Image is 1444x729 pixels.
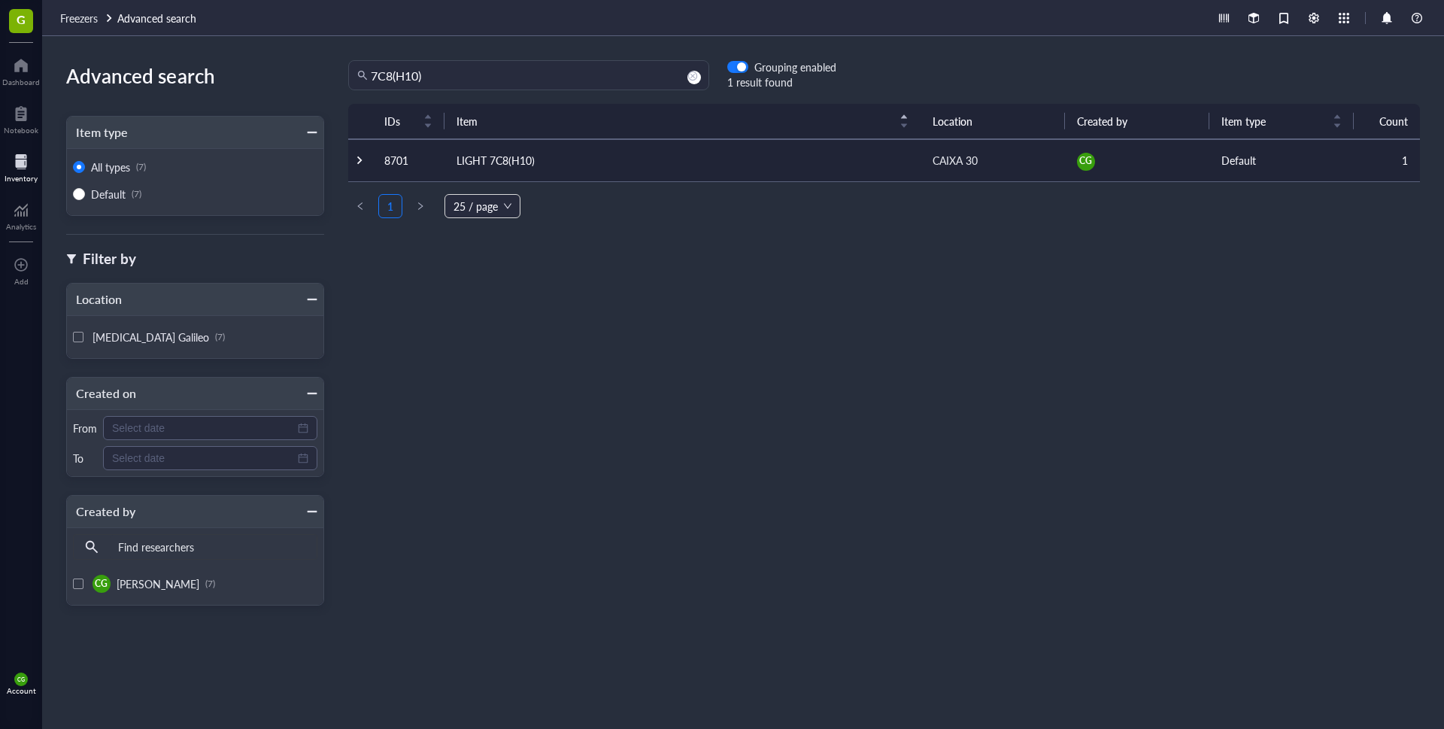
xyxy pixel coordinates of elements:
a: Advanced search [117,10,199,26]
span: Item [457,113,890,129]
a: Freezers [60,10,114,26]
span: Freezers [60,11,98,26]
div: CAIXA 30 [933,152,978,169]
th: Item [444,104,921,139]
span: 25 / page [454,195,511,217]
th: Created by [1065,104,1209,139]
span: Item type [1221,113,1324,129]
div: (7) [215,331,225,343]
span: IDs [384,113,414,129]
div: (7) [132,188,141,200]
div: Account [7,686,36,695]
td: Default [1209,139,1354,181]
td: 8701 [372,139,444,181]
li: 1 [378,194,402,218]
a: Dashboard [2,53,40,87]
span: [PERSON_NAME] [117,576,199,591]
a: Inventory [5,150,38,183]
div: To [73,451,97,465]
th: IDs [372,104,444,139]
div: Filter by [83,248,136,269]
input: Select date [112,420,295,436]
a: Analytics [6,198,36,231]
span: [MEDICAL_DATA] Galileo [93,330,209,345]
div: Inventory [5,174,38,183]
th: Location [921,104,1065,139]
div: Created by [67,501,135,522]
a: Notebook [4,102,38,135]
div: Created on [67,383,136,404]
div: (7) [136,161,146,173]
span: right [416,202,425,211]
div: Advanced search [66,60,324,92]
div: 1 result found [727,74,836,90]
span: CG [95,577,108,591]
span: CG [17,676,25,683]
li: Previous Page [348,194,372,218]
div: Add [14,277,29,286]
span: Default [91,187,126,202]
li: Next Page [408,194,432,218]
td: LIGHT 7C8(H10) [444,139,921,181]
input: Select date [112,450,295,466]
div: Page Size [444,194,520,218]
div: Notebook [4,126,38,135]
div: Analytics [6,222,36,231]
div: From [73,421,97,435]
td: 1 [1354,139,1420,181]
div: (7) [205,578,215,590]
span: CG [1079,154,1092,168]
span: G [17,10,26,29]
a: 1 [379,195,402,217]
th: Count [1354,104,1420,139]
div: Dashboard [2,77,40,87]
span: left [356,202,365,211]
div: Location [67,289,122,310]
th: Item type [1209,104,1354,139]
div: Grouping enabled [754,60,836,74]
button: left [348,194,372,218]
span: All types [91,159,130,175]
button: right [408,194,432,218]
div: Item type [67,122,128,143]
